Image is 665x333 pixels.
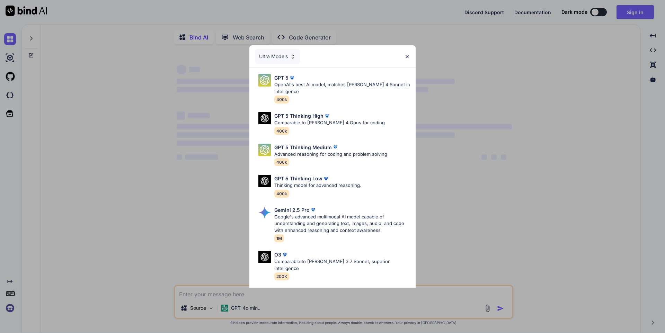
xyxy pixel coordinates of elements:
[258,206,271,219] img: Pick Models
[258,74,271,87] img: Pick Models
[274,112,323,119] p: GPT 5 Thinking High
[274,234,284,242] span: 1M
[274,119,385,126] p: Comparable to [PERSON_NAME] 4 Opus for coding
[274,214,410,234] p: Google's advanced multimodal AI model capable of understanding and generating text, images, audio...
[323,112,330,119] img: premium
[274,251,281,258] p: O3
[258,175,271,187] img: Pick Models
[274,158,289,166] span: 400k
[290,54,296,60] img: Pick Models
[289,74,295,81] img: premium
[258,112,271,124] img: Pick Models
[274,272,289,280] span: 200K
[274,258,410,272] p: Comparable to [PERSON_NAME] 3.7 Sonnet, superior intelligence
[404,54,410,60] img: close
[281,251,288,258] img: premium
[332,144,339,151] img: premium
[310,206,317,213] img: premium
[258,144,271,156] img: Pick Models
[274,81,410,95] p: OpenAI's best AI model, matches [PERSON_NAME] 4 Sonnet in Intelligence
[255,49,300,64] div: Ultra Models
[274,175,322,182] p: GPT 5 Thinking Low
[274,96,289,103] span: 400k
[274,144,332,151] p: GPT 5 Thinking Medium
[274,127,289,135] span: 400k
[274,74,289,81] p: GPT 5
[274,182,361,189] p: Thinking model for advanced reasoning.
[274,151,387,158] p: Advanced reasoning for coding and problem solving
[258,251,271,263] img: Pick Models
[274,190,289,198] span: 400k
[322,175,329,182] img: premium
[274,206,310,214] p: Gemini 2.5 Pro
